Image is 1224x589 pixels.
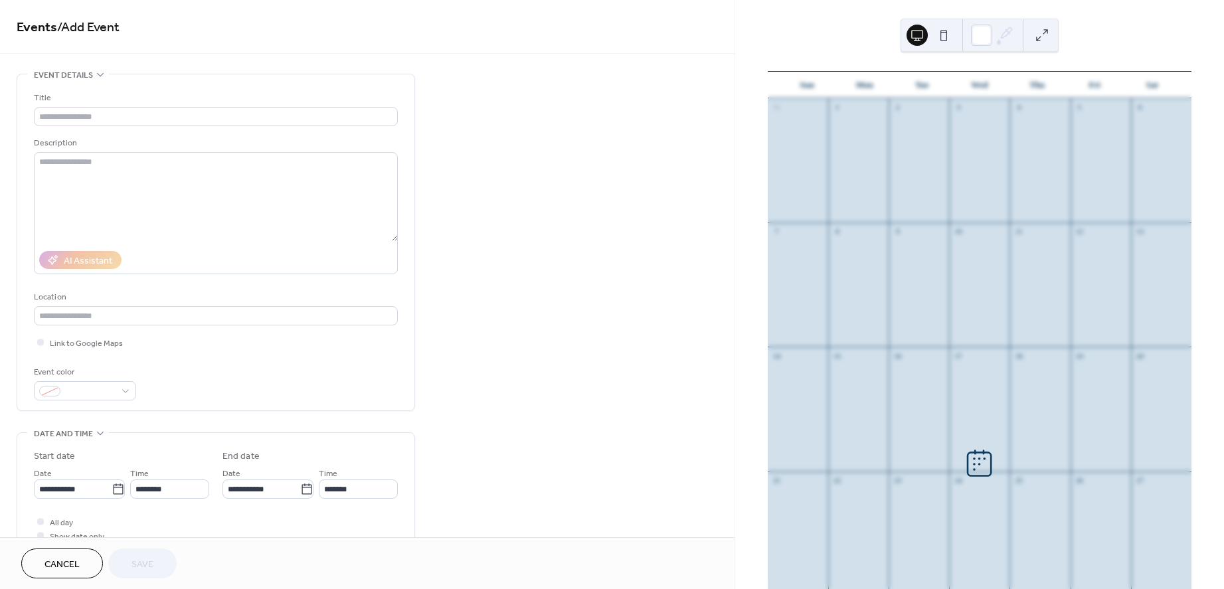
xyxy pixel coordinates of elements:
div: 17 [953,351,963,361]
span: Link to Google Maps [50,337,123,351]
div: 12 [1075,226,1085,236]
button: Cancel [21,548,103,578]
div: Wed [951,72,1009,98]
div: 2 [893,102,903,112]
div: 24 [953,475,963,485]
div: 10 [953,226,963,236]
div: Title [34,91,395,105]
div: 1 [832,102,842,112]
div: 27 [1135,475,1145,485]
div: Description [34,136,395,150]
span: Event details [34,68,93,82]
span: / Add Event [57,15,120,41]
div: 8 [832,226,842,236]
span: Time [319,467,337,481]
span: Date and time [34,427,93,441]
span: Date [34,467,52,481]
div: End date [222,450,260,463]
div: 19 [1075,351,1085,361]
a: Events [17,15,57,41]
span: Cancel [44,558,80,572]
div: 18 [1013,351,1023,361]
span: Time [130,467,149,481]
div: Location [34,290,395,304]
div: 7 [772,226,782,236]
div: Start date [34,450,75,463]
div: 21 [772,475,782,485]
div: 14 [772,351,782,361]
div: 23 [893,475,903,485]
span: Date [222,467,240,481]
div: 5 [1075,102,1085,112]
div: 26 [1075,475,1085,485]
div: 25 [1013,475,1023,485]
div: 4 [1013,102,1023,112]
div: 16 [893,351,903,361]
div: 9 [893,226,903,236]
div: Sun [778,72,836,98]
div: 20 [1135,351,1145,361]
div: 11 [1013,226,1023,236]
div: 6 [1135,102,1145,112]
div: 31 [772,102,782,112]
div: Thu [1008,72,1066,98]
div: 22 [832,475,842,485]
div: Mon [835,72,893,98]
div: Fri [1066,72,1124,98]
div: Event color [34,365,133,379]
div: Tue [893,72,951,98]
div: 3 [953,102,963,112]
span: All day [50,516,73,530]
span: Show date only [50,530,104,544]
div: 15 [832,351,842,361]
div: Sat [1123,72,1181,98]
div: 13 [1135,226,1145,236]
